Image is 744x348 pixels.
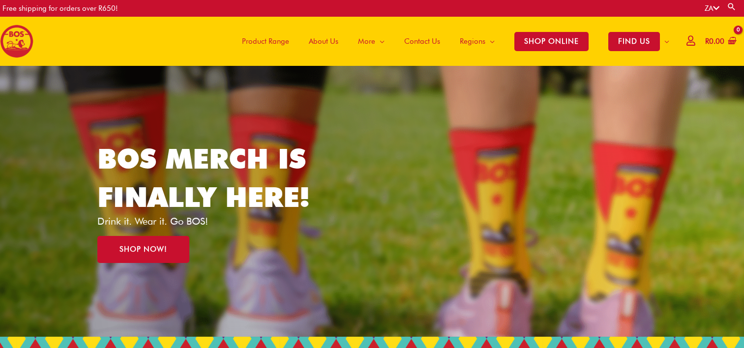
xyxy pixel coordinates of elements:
[309,27,338,56] span: About Us
[703,30,737,53] a: View Shopping Cart, empty
[225,17,679,66] nav: Site Navigation
[705,37,709,46] span: R
[97,216,325,226] p: Drink it. Wear it. Go BOS!
[348,17,394,66] a: More
[514,32,589,51] span: SHOP ONLINE
[505,17,598,66] a: SHOP ONLINE
[727,2,737,11] a: Search button
[232,17,299,66] a: Product Range
[404,27,440,56] span: Contact Us
[450,17,505,66] a: Regions
[394,17,450,66] a: Contact Us
[299,17,348,66] a: About Us
[705,37,724,46] bdi: 0.00
[97,236,189,263] a: SHOP NOW!
[97,142,310,213] a: BOS MERCH IS FINALLY HERE!
[119,246,167,253] span: SHOP NOW!
[358,27,375,56] span: More
[705,4,719,13] a: ZA
[608,32,660,51] span: FIND US
[460,27,485,56] span: Regions
[242,27,289,56] span: Product Range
